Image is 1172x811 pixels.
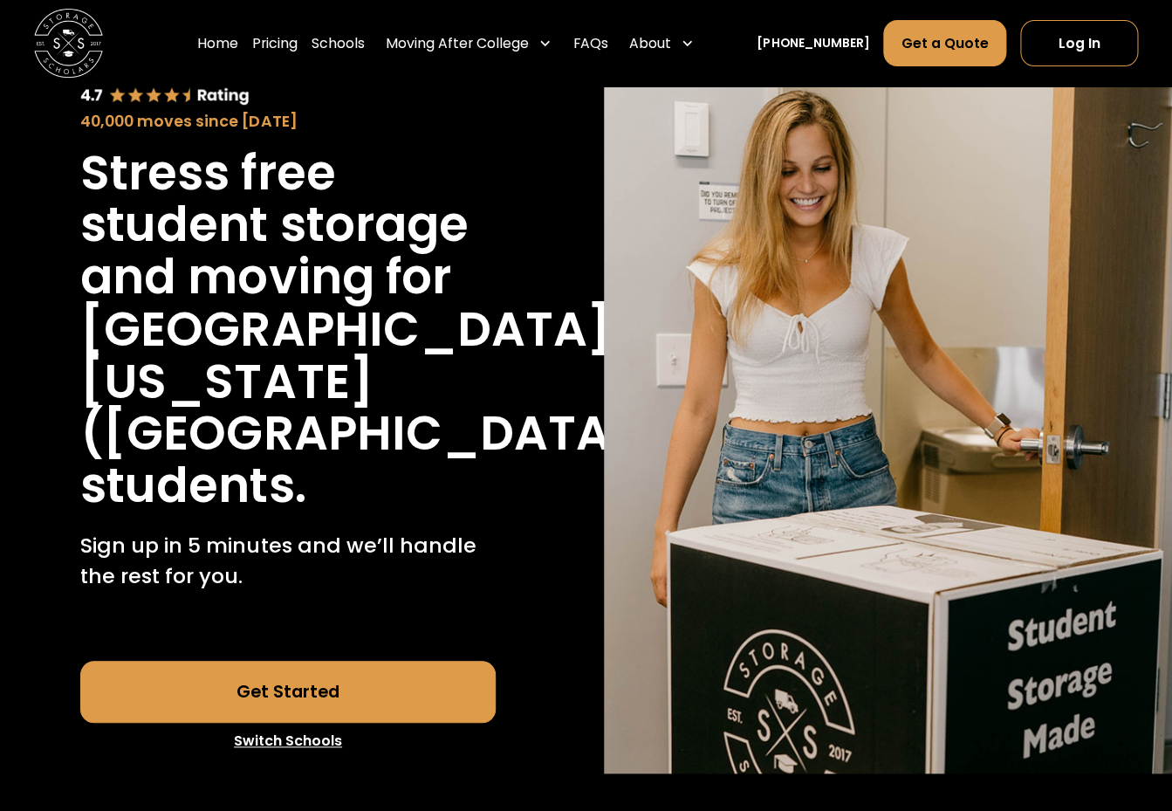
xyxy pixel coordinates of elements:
[757,34,869,52] a: [PHONE_NUMBER]
[379,19,559,67] div: Moving After College
[573,19,608,67] a: FAQs
[80,530,495,592] p: Sign up in 5 minutes and we’ll handle the rest for you.
[252,19,298,67] a: Pricing
[80,110,495,134] div: 40,000 moves since [DATE]
[197,19,238,67] a: Home
[80,723,495,759] a: Switch Schools
[622,19,702,67] div: About
[385,33,528,54] div: Moving After College
[80,460,305,512] h1: students.
[34,9,103,78] img: Storage Scholars main logo
[312,19,365,67] a: Schools
[883,20,1006,66] a: Get a Quote
[604,28,1172,773] img: Storage Scholars will have everything waiting for you in your room when you arrive to campus.
[80,148,495,304] h1: Stress free student storage and moving for
[1020,20,1137,66] a: Log In
[628,33,670,54] div: About
[80,304,656,460] h1: [GEOGRAPHIC_DATA][US_STATE] ([GEOGRAPHIC_DATA])
[80,661,495,723] a: Get Started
